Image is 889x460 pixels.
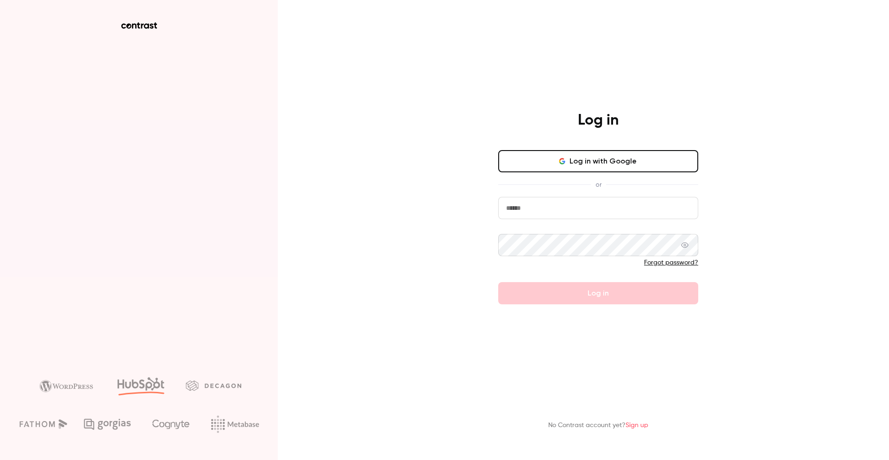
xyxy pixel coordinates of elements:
h4: Log in [578,111,619,130]
a: Forgot password? [644,259,698,266]
a: Sign up [626,422,648,428]
button: Log in with Google [498,150,698,172]
img: decagon [186,380,241,391]
p: No Contrast account yet? [548,421,648,430]
span: or [591,180,606,189]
